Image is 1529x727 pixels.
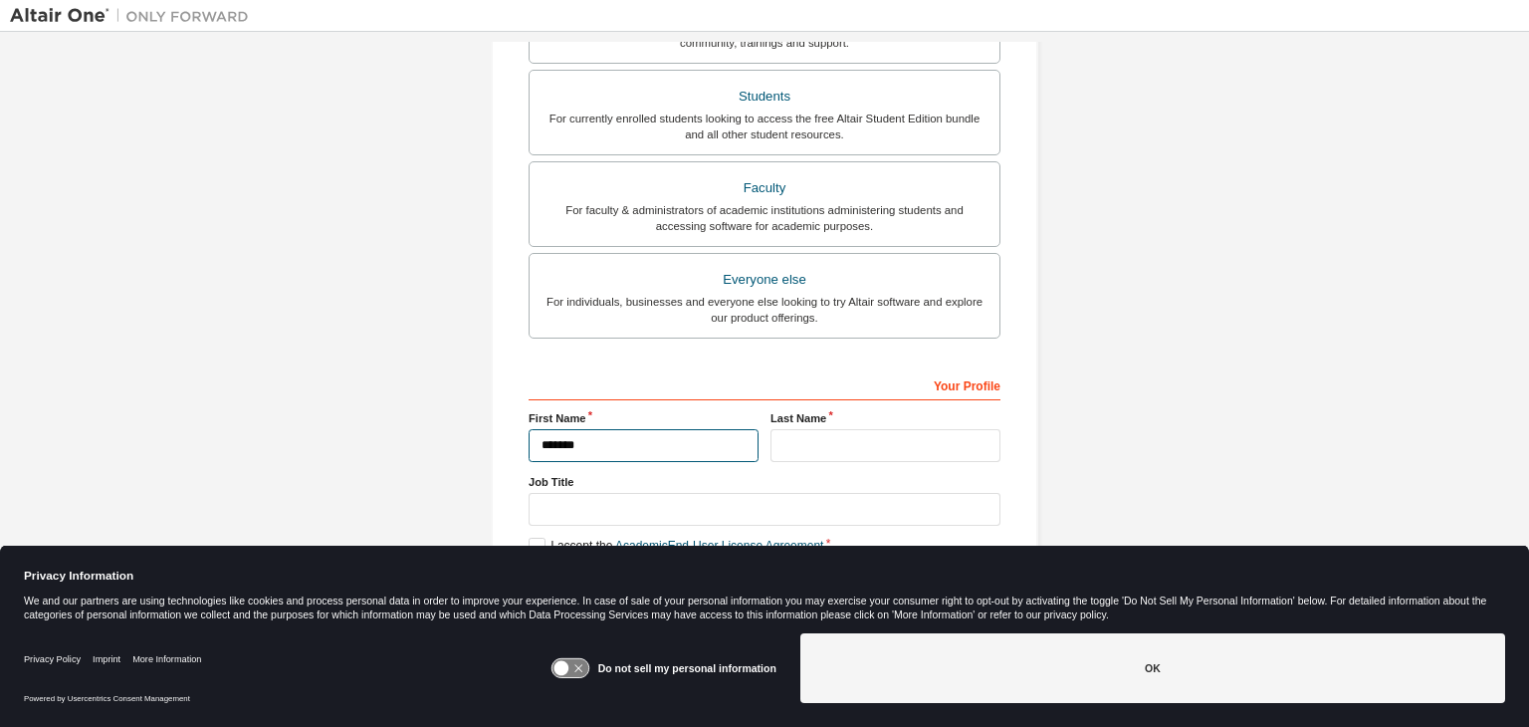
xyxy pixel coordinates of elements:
div: Students [542,83,987,111]
div: For individuals, businesses and everyone else looking to try Altair software and explore our prod... [542,294,987,326]
img: Altair One [10,6,259,26]
label: Job Title [529,474,1000,490]
label: First Name [529,410,759,426]
div: Faculty [542,174,987,202]
div: For currently enrolled students looking to access the free Altair Student Edition bundle and all ... [542,111,987,142]
label: I accept the [529,538,823,555]
div: For faculty & administrators of academic institutions administering students and accessing softwa... [542,202,987,234]
a: Academic End-User License Agreement [615,539,823,553]
label: Last Name [770,410,1000,426]
div: Your Profile [529,368,1000,400]
div: Everyone else [542,266,987,294]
